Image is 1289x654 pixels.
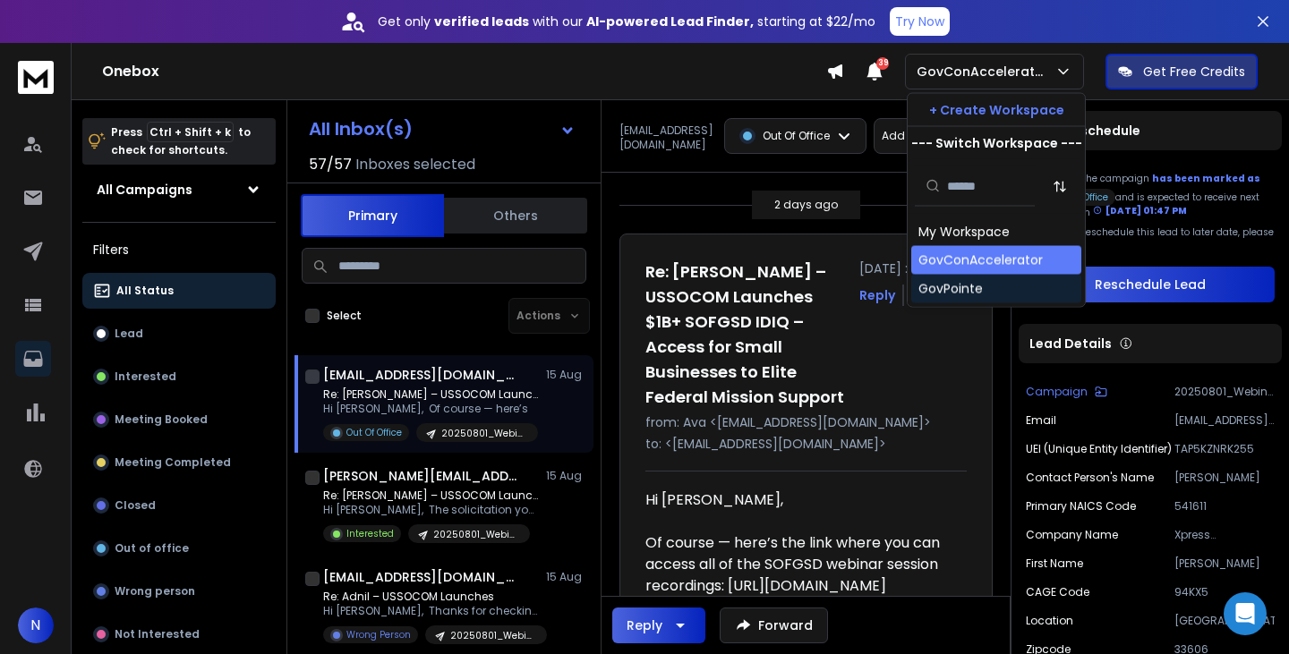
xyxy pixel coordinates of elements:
h3: Filters [82,237,276,262]
p: 20250801_Webinar(0805-0807)-SOFGSD + GovCon 2.0 [450,629,536,642]
div: Open Intercom Messenger [1224,592,1267,635]
h1: [PERSON_NAME][EMAIL_ADDRESS][DOMAIN_NAME] [323,467,520,485]
p: Out Of Office [346,426,402,439]
p: location [1026,614,1073,628]
p: + Create Workspace [929,101,1064,119]
strong: AI-powered Lead Finder, [586,13,754,30]
img: logo [18,61,54,94]
p: Out of office [115,541,189,556]
button: N [18,607,54,643]
button: Sort by Sort A-Z [1042,168,1078,204]
h3: Inboxes selected [355,154,475,175]
div: Reply [627,616,662,634]
h1: Re: [PERSON_NAME] – USSOCOM Launches $1B+ SOFGSD IDIQ – Access for Small Businesses to Elite Fede... [645,259,849,410]
button: Meeting Completed [82,445,276,480]
p: Wrong person [115,584,195,599]
p: Re: [PERSON_NAME] – USSOCOM Launches [323,488,538,503]
p: TAP5KZNRK255 [1174,442,1275,456]
button: Interested [82,359,276,395]
h1: Onebox [102,61,826,82]
div: GovConAccelerator [918,251,1043,269]
button: All Campaigns [82,172,276,208]
p: 2 days ago [774,198,838,212]
h1: All Campaigns [97,181,192,199]
p: [DATE] : 12:59 pm [859,259,967,277]
p: Closed [115,498,156,513]
p: 15 Aug [546,570,586,584]
p: Add to [882,129,918,143]
h1: [EMAIL_ADDRESS][DOMAIN_NAME] [323,366,520,384]
p: Out Of Office [763,129,830,143]
div: GovPointe [918,280,983,298]
p: --- Switch Workspace --- [911,134,1082,152]
p: Wrong Person [346,628,411,641]
p: GovConAccelerator [917,63,1054,81]
button: + Create Workspace [908,94,1085,126]
button: Get Free Credits [1105,54,1258,89]
p: To continue reschedule this lead to later date, please take action. [1026,225,1275,252]
p: Hi [PERSON_NAME], Thanks for checking in [323,604,538,618]
p: 15 Aug [546,368,586,382]
button: Forward [720,607,828,643]
p: Get only with our starting at $22/mo [378,13,875,30]
p: Interested [115,369,176,384]
p: Hi [PERSON_NAME], The solicitation you’re referring [323,503,538,517]
p: 541611 [1174,499,1275,514]
div: This lead in the campaign and is expected to receive next step email on [1026,172,1275,218]
button: Lead [82,316,276,352]
p: [PERSON_NAME] [1174,471,1275,485]
button: Try Now [890,7,950,36]
p: Contact person's name [1026,471,1154,485]
button: Out of office [82,531,276,566]
button: Wrong person [82,573,276,609]
p: Campaign [1026,385,1088,399]
span: 39 [876,57,889,70]
p: from: Ava <[EMAIL_ADDRESS][DOMAIN_NAME]> [645,413,967,431]
button: Reply [612,607,705,643]
p: All Status [116,284,174,298]
div: [DATE] 01:47 PM [1093,204,1187,217]
p: Lead [115,327,143,341]
p: Get Free Credits [1143,63,1245,81]
span: has been marked as [1152,172,1260,185]
button: Primary [301,194,444,237]
span: 57 / 57 [309,154,352,175]
div: Hi [PERSON_NAME], Of course — here’s the link where you can access all of the SOFGSD webinar sess... [645,489,952,597]
p: UEI (Unique Entity Identifier) [1026,442,1172,456]
button: Meeting Booked [82,402,276,437]
p: 15 Aug [546,469,586,483]
p: 20250801_Webinar(0805-0807)-SOFGSD + GovCon 2.0 [433,528,519,541]
div: My Workspace [918,223,1010,241]
p: [EMAIL_ADDRESS][DOMAIN_NAME] [619,123,713,152]
button: Others [444,196,587,235]
button: Reply [859,286,895,304]
button: All Inbox(s) [295,111,590,147]
p: Meeting Completed [115,455,231,470]
p: Press to check for shortcuts. [111,123,251,159]
h1: All Inbox(s) [309,120,413,138]
p: Hi [PERSON_NAME], Of course — here’s [323,402,538,416]
button: All Status [82,273,276,309]
p: Re: [PERSON_NAME] – USSOCOM Launches [323,387,538,402]
p: Primary NAICS code [1026,499,1136,514]
p: 20250801_Webinar(0805-0807)-SOFGSD + GovCon 2.0 [1174,385,1275,399]
button: Closed [82,488,276,523]
strong: verified leads [434,13,529,30]
p: Meeting Booked [115,412,208,427]
label: Select [327,309,362,323]
p: 20250801_Webinar(0805-0807)-SOFGSD + GovCon 2.0 [441,427,527,440]
button: Not Interested [82,616,276,652]
p: Try Now [895,13,944,30]
p: Interested [346,527,394,540]
p: to: <[EMAIL_ADDRESS][DOMAIN_NAME]> [645,435,967,453]
button: Campaign [1026,385,1107,399]
p: 94KX5 [1174,585,1275,599]
p: [EMAIL_ADDRESS][DOMAIN_NAME] [1174,413,1275,428]
span: Ctrl + Shift + k [147,122,234,142]
p: Lead Details [1029,335,1112,352]
p: Re: Adnil – USSOCOM Launches [323,590,538,604]
p: [PERSON_NAME] [1174,556,1275,571]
